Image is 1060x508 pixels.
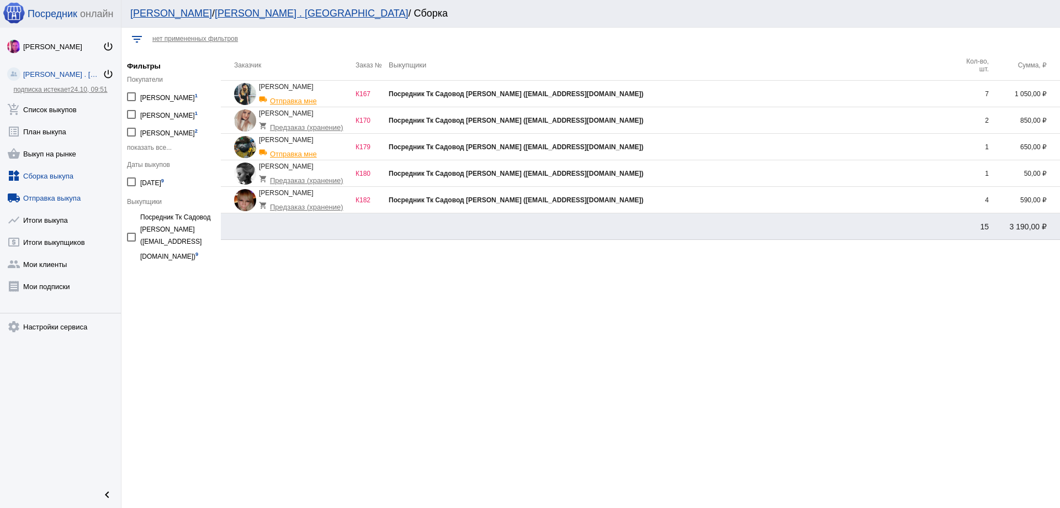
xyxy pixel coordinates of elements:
[259,197,350,211] div: Предзаказ (хранение)
[152,35,238,43] span: нет примененных фильтров
[130,8,212,19] a: [PERSON_NAME]
[7,258,20,271] mat-icon: group
[259,95,270,103] mat-icon: local_shipping
[989,107,1060,134] td: 850,00 ₽
[127,76,215,83] div: Покупатели
[140,89,198,104] div: [PERSON_NAME]
[956,160,989,187] td: 1
[356,196,389,204] div: К182
[7,191,20,205] mat-icon: local_shipping
[103,41,114,52] mat-icon: power_settings_new
[259,144,350,158] div: Отправка мне
[7,280,20,293] mat-icon: receipt
[389,50,956,81] th: Выкупщики
[195,93,198,98] small: 1
[140,124,198,139] div: [PERSON_NAME]
[356,170,389,177] div: К180
[356,117,389,124] div: К170
[161,178,164,184] small: 9
[989,81,1060,107] td: 1 050,00 ₽
[103,69,114,80] mat-icon: power_settings_new
[956,187,989,213] td: 4
[234,189,256,211] img: ls6oF83UE0FVUcXqD8f8VTNYAoRNr2bG557cYmsT5ODk7Lktdyd86NFc9ZKtB2GtPEjiGPL6Ip7jkGPqXVoWc2vi.jpg
[259,136,350,158] div: [PERSON_NAME]
[956,213,989,240] td: 15
[23,43,103,51] div: [PERSON_NAME]
[23,70,103,78] div: [PERSON_NAME] . [GEOGRAPHIC_DATA]
[989,50,1060,81] th: Сумма, ₽
[259,122,270,130] mat-icon: shopping_cart
[127,62,215,70] h5: Фильтры
[13,86,107,93] a: подписка истекает24.10, 09:51
[259,175,270,183] mat-icon: shopping_cart
[7,40,20,53] img: 73xLq58P2BOqs-qIllg3xXCtabieAB0OMVER0XTxHpc0AjG-Rb2SSuXsq4It7hEfqgBcQNho.jpg
[259,83,350,105] div: [PERSON_NAME]
[7,147,20,160] mat-icon: shopping_basket
[195,111,198,116] small: 1
[7,235,20,249] mat-icon: local_atm
[989,187,1060,213] td: 590,00 ₽
[195,128,198,134] small: 2
[7,213,20,227] mat-icon: show_chart
[259,163,350,185] div: [PERSON_NAME]
[7,67,20,81] img: community_200.png
[28,8,77,20] span: Посредник
[259,109,350,132] div: [PERSON_NAME]
[259,201,270,210] mat-icon: shopping_cart
[389,117,643,124] b: Посредник Тк Садовод [PERSON_NAME] ([EMAIL_ADDRESS][DOMAIN_NAME])
[234,163,256,185] img: 9bX9eWR0xDgCiTIhQTzpvXJIoeDPQLXe9CHnn3Gs1PGb3J-goD_dDXIagjGUYbFRmMTp9d7qhpcK6TVyPhbmsz2d.jpg
[956,134,989,160] td: 1
[956,107,989,134] td: 2
[356,50,389,81] th: Заказ №
[234,109,256,132] img: jpYarlG_rMSRdqPbVPQVGBq6sjAws1PGEm5gZ1VrcU0z7HB6t_6-VAYqmDps2aDbz8He_Uz8T3ZkfUszj2kIdyl7.jpg
[7,169,20,182] mat-icon: widgets
[989,160,1060,187] td: 50,00 ₽
[259,148,270,156] mat-icon: local_shipping
[195,252,198,257] small: 9
[3,2,25,24] img: apple-icon-60x60.png
[130,33,144,46] mat-icon: filter_list
[389,90,643,98] b: Посредник Тк Садовод [PERSON_NAME] ([EMAIL_ADDRESS][DOMAIN_NAME])
[389,170,643,177] b: Посредник Тк Садовод [PERSON_NAME] ([EMAIL_ADDRESS][DOMAIN_NAME])
[140,174,164,189] div: [DATE]
[7,320,20,333] mat-icon: settings
[234,83,256,105] img: -b3CGEZm7JiWNz4MSe0vK8oszDDqK_yjx-I-Zpe58LR35vGIgXxFA2JGcGbEMVaWNP5BujAwwLFBmyesmt8751GY.jpg
[80,8,113,20] span: онлайн
[221,50,356,81] th: Заказчик
[127,198,215,206] div: Выкупщики
[140,107,198,122] div: [PERSON_NAME]
[71,86,108,93] span: 24.10, 09:51
[259,170,350,185] div: Предзаказ (хранение)
[989,213,1060,240] td: 3 190,00 ₽
[356,90,389,98] div: К167
[956,81,989,107] td: 7
[127,161,215,169] div: Даты выкупов
[259,91,350,105] div: Отправка мне
[989,134,1060,160] td: 650,00 ₽
[7,125,20,138] mat-icon: list_alt
[215,8,408,19] a: [PERSON_NAME] . [GEOGRAPHIC_DATA]
[127,144,172,151] span: показать все...
[259,189,350,211] div: [PERSON_NAME]
[140,211,215,263] div: Посредник Тк Садовод [PERSON_NAME] ([EMAIL_ADDRESS][DOMAIN_NAME])
[259,117,350,132] div: Предзаказ (хранение)
[956,50,989,81] th: Кол-во, шт.
[389,143,643,151] b: Посредник Тк Садовод [PERSON_NAME] ([EMAIL_ADDRESS][DOMAIN_NAME])
[130,8,1040,19] div: / / Сборка
[356,143,389,151] div: К179
[234,136,256,158] img: cb3A35bvfs6zUmUEBbc7IYAm0iqRClzbqeh-q0YnHF5SWezaWbTwI8c8knYxUXofw7-X5GWz60i6ffkDaZffWxYL.jpg
[7,103,20,116] mat-icon: add_shopping_cart
[389,196,643,204] b: Посредник Тк Садовод [PERSON_NAME] ([EMAIL_ADDRESS][DOMAIN_NAME])
[100,488,114,501] mat-icon: chevron_left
